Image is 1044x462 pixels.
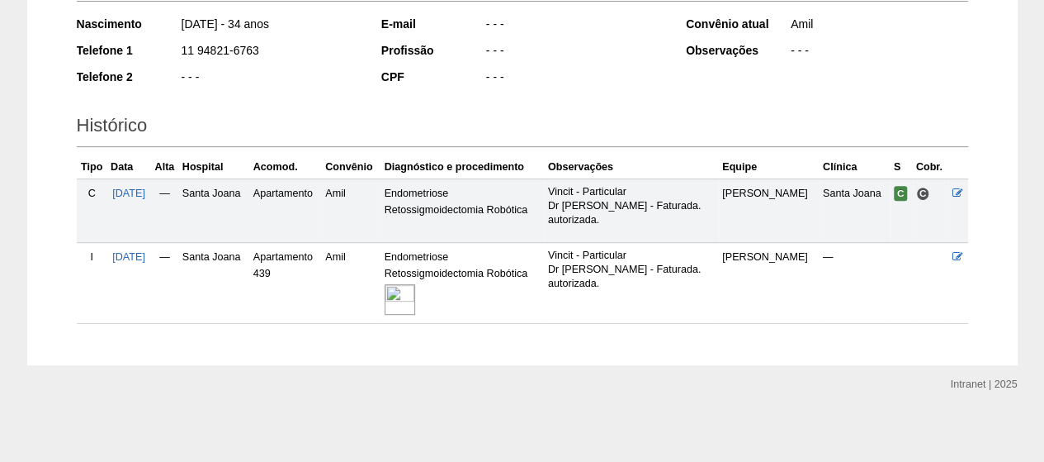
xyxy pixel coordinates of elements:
th: Alta [150,155,179,179]
td: [PERSON_NAME] [719,179,820,242]
td: [PERSON_NAME] [719,243,820,324]
div: C [80,185,105,202]
div: Convênio atual [686,16,789,32]
td: Santa Joana [179,179,250,242]
div: Intranet | 2025 [951,376,1018,393]
td: Amil [322,243,380,324]
th: Data [107,155,150,179]
div: Amil [789,16,968,36]
th: Cobr. [913,155,949,179]
th: Hospital [179,155,250,179]
div: Telefone 1 [77,42,180,59]
th: Clínica [820,155,890,179]
div: I [80,249,105,265]
th: Diagnóstico e procedimento [381,155,545,179]
td: — [820,243,890,324]
td: Endometriose Retossigmoidectomia Robótica [381,179,545,242]
div: CPF [381,69,484,85]
td: Endometriose Retossigmoidectomia Robótica [381,243,545,324]
td: Apartamento [250,179,322,242]
p: Vincit - Particular Dr [PERSON_NAME] - Faturada. autorizada. [548,185,716,227]
td: — [150,243,179,324]
span: Consultório [916,187,930,201]
div: E-mail [381,16,484,32]
div: - - - [484,69,664,89]
span: Confirmada [894,186,908,201]
th: Acomod. [250,155,322,179]
h2: Histórico [77,109,968,147]
div: Nascimento [77,16,180,32]
th: Observações [545,155,719,179]
td: — [150,179,179,242]
div: 11 94821-6763 [180,42,359,63]
th: Convênio [322,155,380,179]
td: Santa Joana [820,179,890,242]
div: - - - [789,42,968,63]
a: [DATE] [112,251,145,263]
a: [DATE] [112,188,145,199]
th: Tipo [77,155,108,179]
div: Profissão [381,42,484,59]
div: - - - [180,69,359,89]
div: - - - [484,42,664,63]
td: Apartamento 439 [250,243,322,324]
div: Observações [686,42,789,59]
div: Telefone 2 [77,69,180,85]
th: Equipe [719,155,820,179]
td: Santa Joana [179,243,250,324]
p: Vincit - Particular Dr [PERSON_NAME] - Faturada. autorizada. [548,249,716,291]
div: [DATE] - 34 anos [180,16,359,36]
td: Amil [322,179,380,242]
th: S [890,155,913,179]
div: - - - [484,16,664,36]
